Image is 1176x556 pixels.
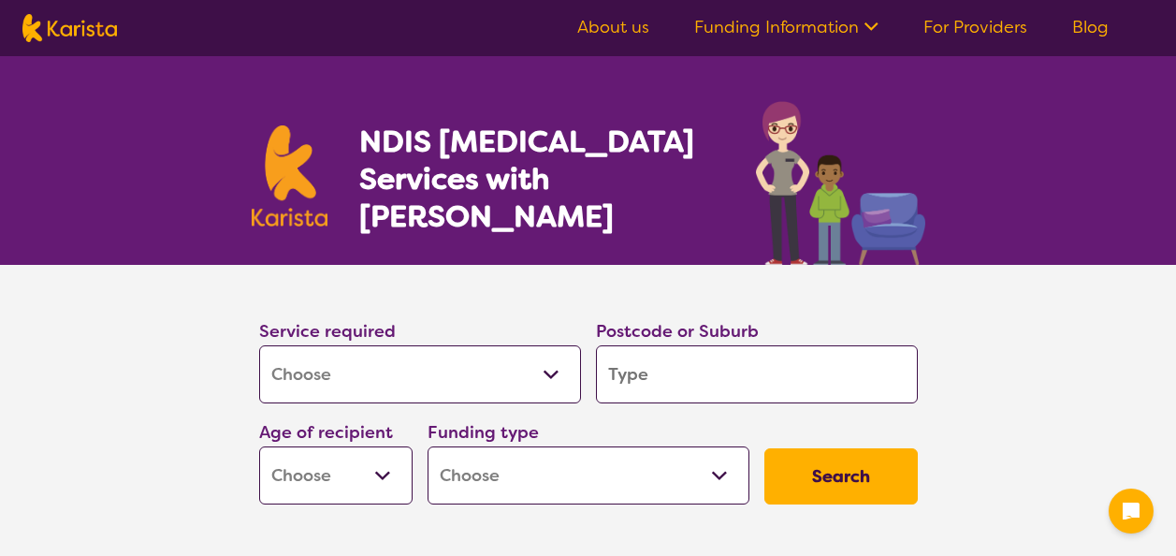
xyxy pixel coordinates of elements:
[428,421,539,444] label: Funding type
[923,16,1027,38] a: For Providers
[577,16,649,38] a: About us
[764,448,918,505] button: Search
[596,320,759,343] label: Postcode or Suburb
[596,345,918,403] input: Type
[694,16,878,38] a: Funding Information
[259,421,393,444] label: Age of recipient
[1072,16,1109,38] a: Blog
[756,101,925,265] img: occupational-therapy
[22,14,117,42] img: Karista logo
[252,125,328,227] img: Karista logo
[359,123,723,235] h1: NDIS [MEDICAL_DATA] Services with [PERSON_NAME]
[259,320,396,343] label: Service required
